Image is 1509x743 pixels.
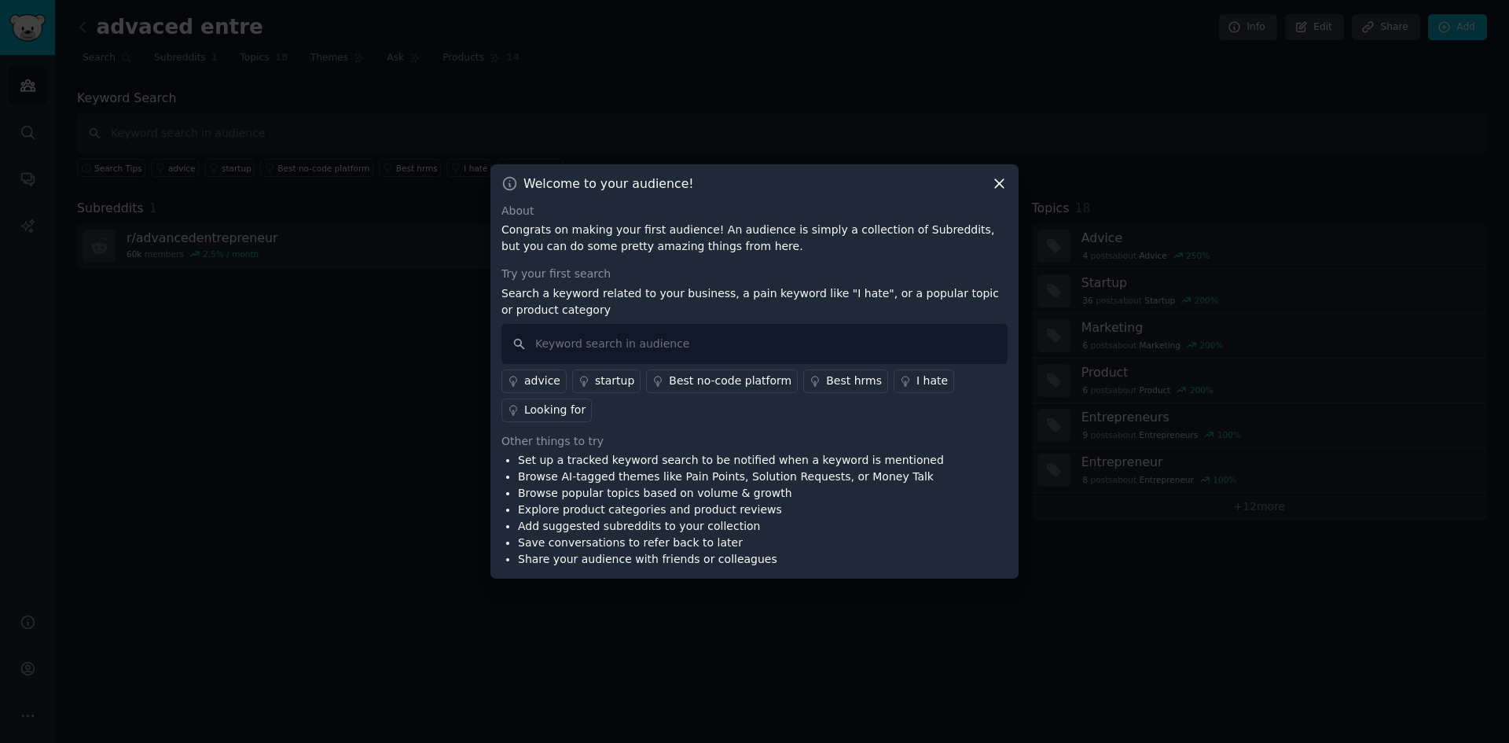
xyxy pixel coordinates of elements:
li: Browse AI-tagged themes like Pain Points, Solution Requests, or Money Talk [518,469,944,485]
a: startup [572,370,641,393]
li: Add suggested subreddits to your collection [518,518,944,535]
a: Looking for [501,399,592,422]
div: About [501,203,1008,219]
div: Looking for [524,402,586,418]
input: Keyword search in audience [501,324,1008,364]
a: I hate [894,370,954,393]
li: Share your audience with friends or colleagues [518,551,944,568]
div: Best hrms [826,373,882,389]
p: Congrats on making your first audience! An audience is simply a collection of Subreddits, but you... [501,222,1008,255]
div: Best no-code platform [669,373,791,389]
div: advice [524,373,560,389]
li: Set up a tracked keyword search to be notified when a keyword is mentioned [518,452,944,469]
div: Other things to try [501,433,1008,450]
li: Explore product categories and product reviews [518,502,944,518]
li: Browse popular topics based on volume & growth [518,485,944,502]
a: Best no-code platform [646,370,798,393]
p: Search a keyword related to your business, a pain keyword like "I hate", or a popular topic or pr... [501,285,1008,318]
a: Best hrms [803,370,888,393]
li: Save conversations to refer back to later [518,535,944,551]
div: startup [595,373,634,389]
div: I hate [916,373,948,389]
div: Try your first search [501,266,1008,282]
h3: Welcome to your audience! [523,175,694,192]
a: advice [501,370,567,393]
